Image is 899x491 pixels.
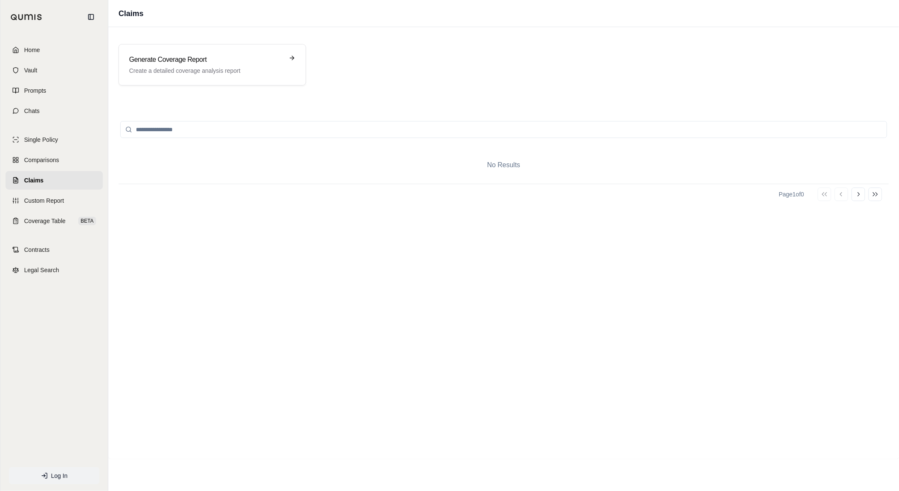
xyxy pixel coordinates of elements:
[6,240,103,259] a: Contracts
[24,196,64,205] span: Custom Report
[24,245,50,254] span: Contracts
[119,8,143,19] h1: Claims
[84,10,98,24] button: Collapse sidebar
[6,191,103,210] a: Custom Report
[24,46,40,54] span: Home
[779,190,804,199] div: Page 1 of 0
[24,135,58,144] span: Single Policy
[6,151,103,169] a: Comparisons
[6,102,103,120] a: Chats
[119,146,889,184] div: No Results
[9,467,99,484] a: Log In
[24,217,66,225] span: Coverage Table
[51,472,68,480] span: Log In
[24,107,40,115] span: Chats
[6,61,103,80] a: Vault
[24,266,59,274] span: Legal Search
[24,176,44,185] span: Claims
[129,55,284,65] h3: Generate Coverage Report
[6,261,103,279] a: Legal Search
[78,217,96,225] span: BETA
[24,66,37,74] span: Vault
[6,41,103,59] a: Home
[129,66,284,75] p: Create a detailed coverage analysis report
[6,130,103,149] a: Single Policy
[24,86,46,95] span: Prompts
[6,212,103,230] a: Coverage TableBETA
[6,171,103,190] a: Claims
[11,14,42,20] img: Qumis Logo
[24,156,59,164] span: Comparisons
[6,81,103,100] a: Prompts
